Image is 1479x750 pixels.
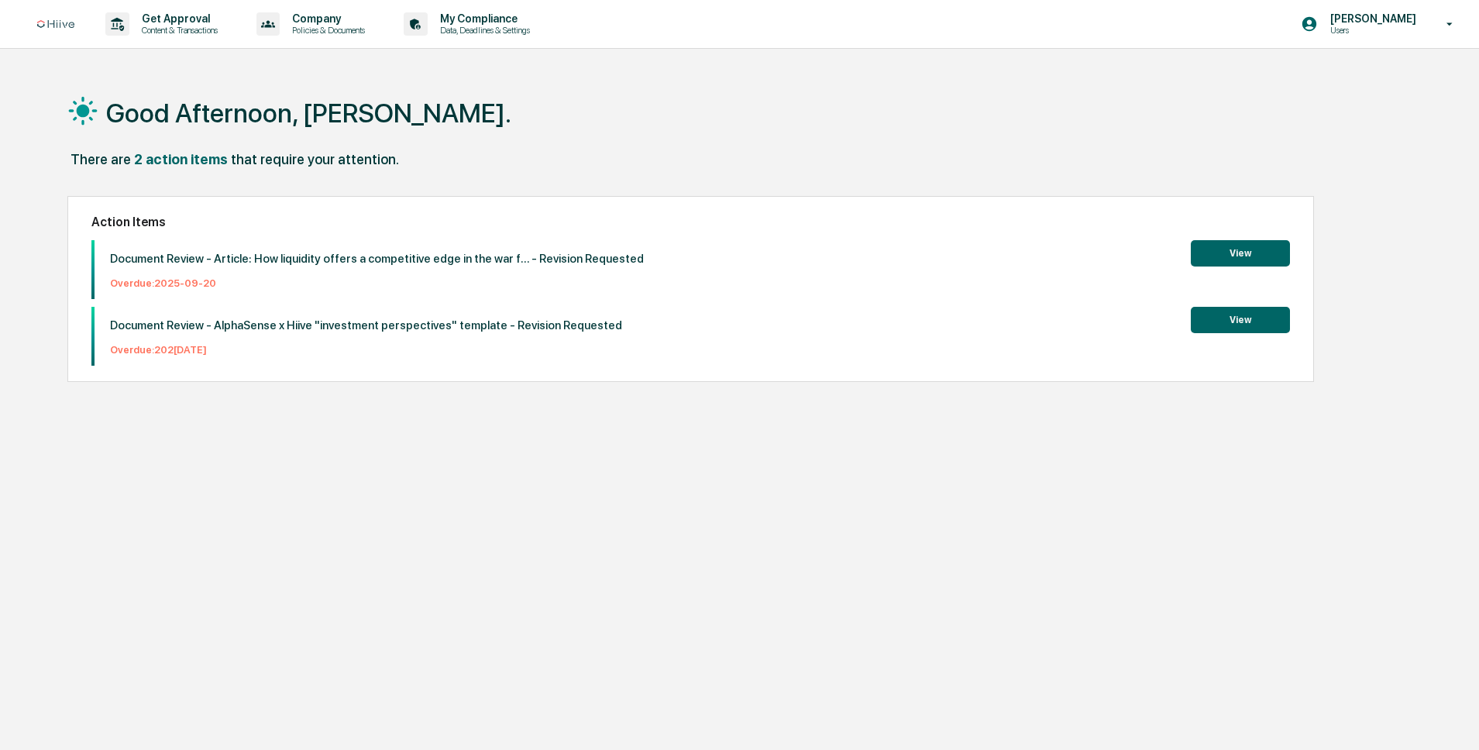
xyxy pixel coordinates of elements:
[71,151,131,167] div: There are
[110,252,644,266] p: Document Review - Article: How liquidity offers a competitive edge in the war f... - Revision Req...
[428,25,538,36] p: Data, Deadlines & Settings
[129,25,225,36] p: Content & Transactions
[231,151,399,167] div: that require your attention.
[1318,12,1424,25] p: [PERSON_NAME]
[1191,311,1290,326] a: View
[134,151,228,167] div: 2 action items
[110,344,622,356] p: Overdue: 202[DATE]
[110,277,644,289] p: Overdue: 2025-09-20
[1191,245,1290,260] a: View
[280,12,373,25] p: Company
[1318,25,1424,36] p: Users
[91,215,1289,229] h2: Action Items
[110,318,622,332] p: Document Review - AlphaSense x Hiive "investment perspectives" template - Revision Requested
[129,12,225,25] p: Get Approval
[37,20,74,29] img: logo
[1191,307,1290,333] button: View
[280,25,373,36] p: Policies & Documents
[1191,240,1290,267] button: View
[428,12,538,25] p: My Compliance
[106,98,511,129] h1: Good Afternoon, [PERSON_NAME].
